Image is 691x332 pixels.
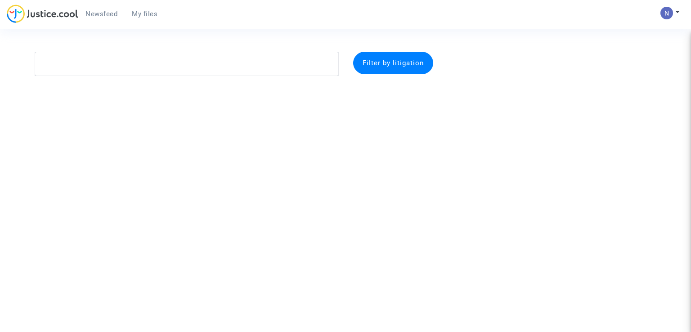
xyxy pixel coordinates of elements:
[132,10,157,18] span: My files
[125,7,165,21] a: My files
[363,59,424,67] span: Filter by litigation
[660,7,673,19] img: ACg8ocLbdXnmRFmzhNqwOPt_sjleXT1r-v--4sGn8-BO7_nRuDcVYw=s96-c
[7,4,78,23] img: jc-logo.svg
[78,7,125,21] a: Newsfeed
[85,10,117,18] span: Newsfeed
